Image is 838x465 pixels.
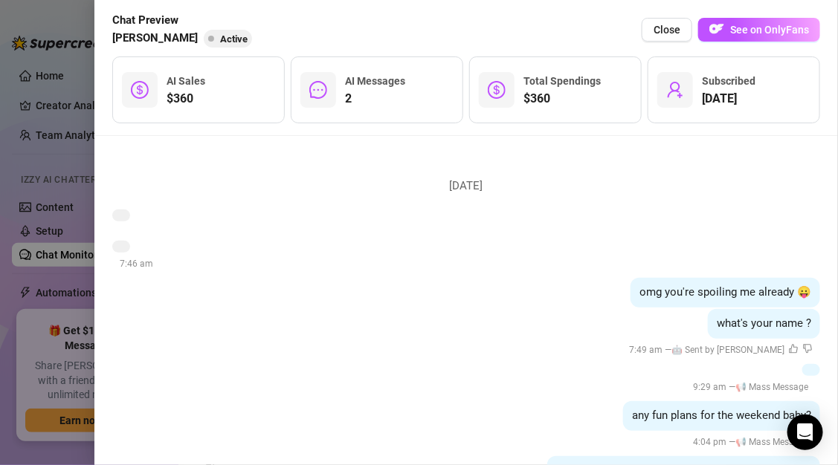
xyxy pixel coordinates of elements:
span: Close [654,24,680,36]
span: 7:49 am — [629,345,813,355]
span: omg you're spoiling me already 😛 [639,285,811,299]
span: 7:46 am [120,258,153,269]
span: 4:04 pm — [693,437,813,447]
span: 9:29 am — [693,382,813,392]
span: dollar [488,81,506,99]
span: Active [220,33,248,45]
span: what's your name ? [717,316,811,330]
img: OF [709,22,724,36]
span: 📢 Mass Message [735,382,808,392]
span: 🤖 Sent by [PERSON_NAME] [671,345,784,355]
span: AI Messages [345,75,405,87]
span: user-add [666,81,684,99]
div: Open Intercom Messenger [787,414,823,450]
span: [DATE] [702,90,755,108]
button: Close [642,18,692,42]
span: dislike [803,344,813,354]
span: message [309,81,327,99]
span: Subscribed [702,75,755,87]
span: AI Sales [167,75,205,87]
span: 2 [345,90,405,108]
button: OFSee on OnlyFans [698,18,820,42]
span: dollar [131,81,149,99]
span: $360 [523,90,601,108]
span: [DATE] [439,178,494,195]
span: any fun plans for the weekend baby? [632,409,811,422]
span: Chat Preview [112,12,258,30]
span: Total Spendings [523,75,601,87]
span: 📢 Mass Message [735,437,808,447]
span: [PERSON_NAME] [112,30,198,48]
span: like [789,344,799,354]
span: $360 [167,90,205,108]
span: See on OnlyFans [730,24,809,36]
